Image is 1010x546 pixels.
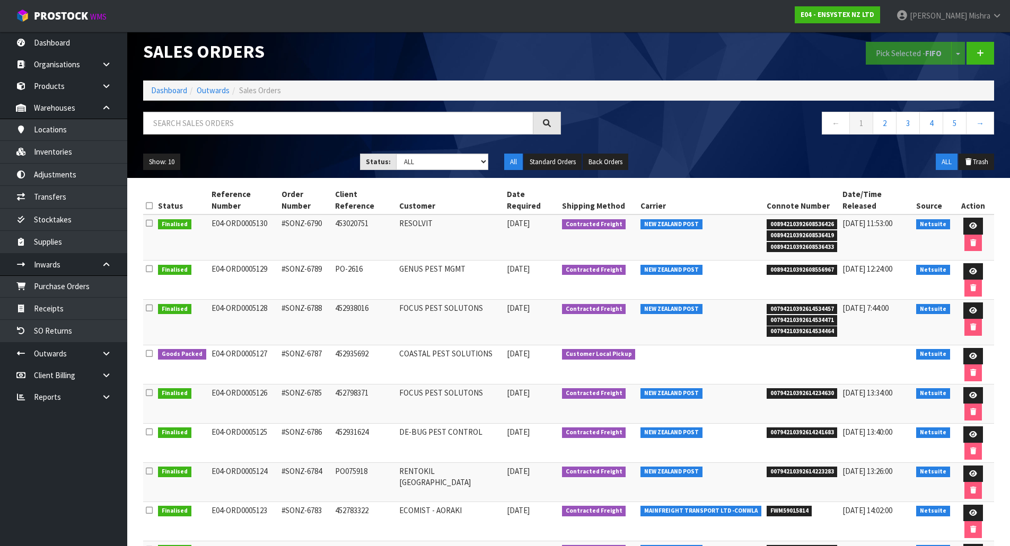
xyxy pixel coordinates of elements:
[279,384,332,423] td: #SONZ-6785
[562,467,626,477] span: Contracted Freight
[332,502,397,541] td: 452783322
[209,214,279,260] td: E04-ORD0005130
[916,427,950,438] span: Netsuite
[914,186,953,214] th: Source
[767,230,838,241] span: 00894210392608536419
[507,303,530,313] span: [DATE]
[209,299,279,345] td: E04-ORD0005128
[197,85,230,95] a: Outwards
[90,12,107,22] small: WMS
[209,384,279,423] td: E04-ORD0005126
[397,214,504,260] td: RESOLVIT
[640,219,702,230] span: NEW ZEALAND POST
[332,260,397,299] td: PO-2616
[842,466,892,476] span: [DATE] 13:26:00
[916,388,950,399] span: Netsuite
[767,242,838,253] span: 00894210392608536433
[143,112,533,135] input: Search sales orders
[158,349,206,360] span: Goods Packed
[919,112,943,135] a: 4
[209,186,279,214] th: Reference Number
[507,348,530,359] span: [DATE]
[209,345,279,384] td: E04-ORD0005127
[966,112,994,135] a: →
[849,112,873,135] a: 1
[397,186,504,214] th: Customer
[562,304,626,315] span: Contracted Freight
[916,349,950,360] span: Netsuite
[279,299,332,345] td: #SONZ-6788
[640,304,702,315] span: NEW ZEALAND POST
[953,186,994,214] th: Action
[158,219,191,230] span: Finalised
[332,423,397,462] td: 452931624
[158,467,191,477] span: Finalised
[397,423,504,462] td: DE-BUG PEST CONTROL
[959,154,994,171] button: Trash
[583,154,628,171] button: Back Orders
[158,265,191,275] span: Finalised
[767,427,838,438] span: 00794210392614241683
[916,467,950,477] span: Netsuite
[640,427,702,438] span: NEW ZEALAND POST
[562,427,626,438] span: Contracted Freight
[638,186,764,214] th: Carrier
[842,505,892,515] span: [DATE] 14:02:00
[524,154,582,171] button: Standard Orders
[767,388,838,399] span: 00794210392614234630
[767,265,838,275] span: 00894210392608556967
[507,264,530,274] span: [DATE]
[842,218,892,228] span: [DATE] 11:53:00
[916,304,950,315] span: Netsuite
[767,304,838,315] span: 00794210392614534457
[577,112,995,138] nav: Page navigation
[143,42,561,61] h1: Sales Orders
[842,303,889,313] span: [DATE] 7:44:00
[158,506,191,516] span: Finalised
[279,502,332,541] td: #SONZ-6783
[866,42,952,65] button: Pick Selected -FIFO
[764,186,840,214] th: Connote Number
[795,6,880,23] a: E04 - ENSYSTEX NZ LTD
[34,9,88,23] span: ProStock
[158,427,191,438] span: Finalised
[767,467,838,477] span: 00794210392614223283
[943,112,967,135] a: 5
[332,299,397,345] td: 452938016
[332,384,397,423] td: 452798371
[969,11,990,21] span: Mishra
[504,154,523,171] button: All
[910,11,967,21] span: [PERSON_NAME]
[158,304,191,315] span: Finalised
[507,427,530,437] span: [DATE]
[155,186,209,214] th: Status
[822,112,850,135] a: ←
[562,388,626,399] span: Contracted Freight
[332,462,397,502] td: PO075918
[640,467,702,477] span: NEW ZEALAND POST
[559,186,638,214] th: Shipping Method
[366,157,391,166] strong: Status:
[143,154,180,171] button: Show: 10
[397,462,504,502] td: RENTOKIL [GEOGRAPHIC_DATA]
[507,218,530,228] span: [DATE]
[16,9,29,22] img: cube-alt.png
[640,506,761,516] span: MAINFREIGHT TRANSPORT LTD -CONWLA
[767,219,838,230] span: 00894210392608536426
[397,260,504,299] td: GENUS PEST MGMT
[209,423,279,462] td: E04-ORD0005125
[925,48,942,58] strong: FIFO
[562,349,636,360] span: Customer Local Pickup
[640,388,702,399] span: NEW ZEALAND POST
[640,265,702,275] span: NEW ZEALAND POST
[767,506,812,516] span: FWM59015814
[842,388,892,398] span: [DATE] 13:34:00
[842,427,892,437] span: [DATE] 13:40:00
[397,384,504,423] td: FOCUS PEST SOLUTONS
[842,264,892,274] span: [DATE] 12:24:00
[158,388,191,399] span: Finalised
[397,502,504,541] td: ECOMIST - AORAKI
[209,502,279,541] td: E04-ORD0005123
[279,345,332,384] td: #SONZ-6787
[209,462,279,502] td: E04-ORD0005124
